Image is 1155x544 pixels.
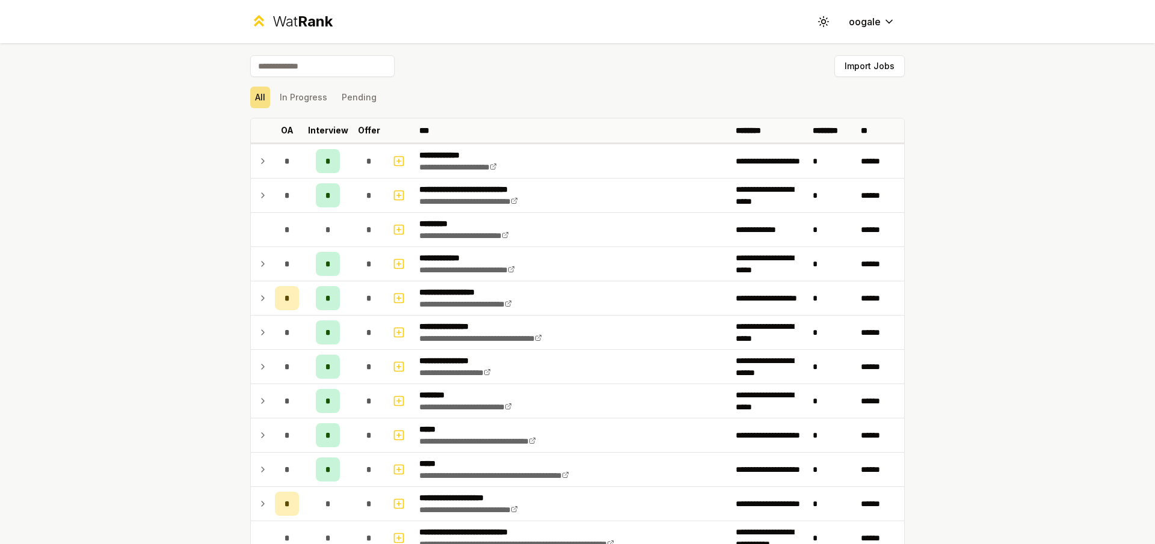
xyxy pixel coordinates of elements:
button: Pending [337,87,381,108]
div: Wat [273,12,333,31]
button: oogale [839,11,905,32]
button: In Progress [275,87,332,108]
p: OA [281,124,294,136]
button: Import Jobs [834,55,905,77]
span: Rank [298,13,333,30]
p: Offer [358,124,380,136]
a: WatRank [250,12,333,31]
button: All [250,87,270,108]
span: oogale [849,14,881,29]
p: Interview [308,124,348,136]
